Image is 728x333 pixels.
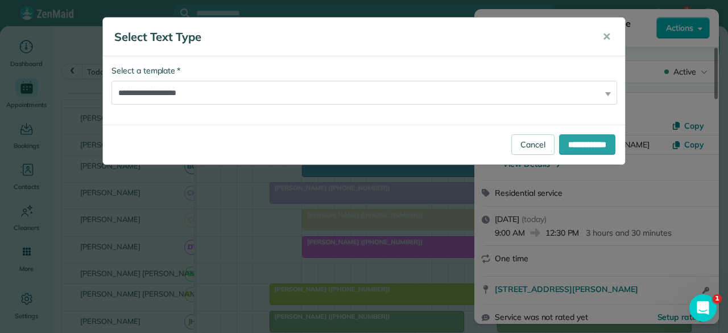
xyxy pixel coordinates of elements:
[689,294,717,322] iframe: Intercom live chat
[114,29,586,45] h5: Select Text Type
[511,134,555,155] a: Cancel
[713,294,722,303] span: 1
[602,30,611,43] span: ✕
[111,65,180,76] label: Select a template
